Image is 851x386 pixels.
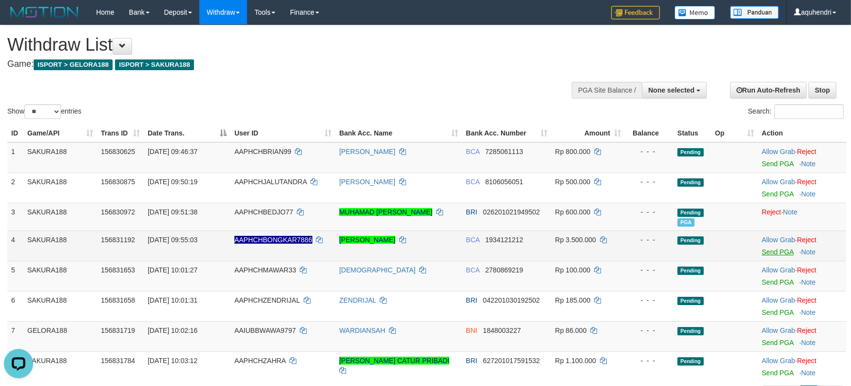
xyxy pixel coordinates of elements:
[555,296,590,304] span: Rp 185.000
[101,357,135,365] span: 156831784
[748,104,844,119] label: Search:
[762,278,793,286] a: Send PGA
[462,124,551,142] th: Bank Acc. Number: activate to sort column ascending
[7,35,558,55] h1: Withdraw List
[7,291,23,321] td: 6
[758,351,846,382] td: ·
[7,321,23,351] td: 7
[762,327,797,334] span: ·
[783,208,798,216] a: Note
[339,236,395,244] a: [PERSON_NAME]
[758,173,846,203] td: ·
[339,266,416,274] a: [DEMOGRAPHIC_DATA]
[677,327,704,335] span: Pending
[23,351,97,382] td: SAKURA188
[7,203,23,231] td: 3
[23,142,97,173] td: SAKURA188
[762,266,797,274] span: ·
[551,124,625,142] th: Amount: activate to sort column ascending
[677,218,695,227] span: PGA
[762,357,797,365] span: ·
[24,104,61,119] select: Showentries
[648,86,695,94] span: None selected
[677,267,704,275] span: Pending
[234,327,296,334] span: AAIUBBWAWA9797
[234,357,286,365] span: AAPHCHZAHRA
[339,296,376,304] a: ZENDRIJAL
[231,124,335,142] th: User ID: activate to sort column ascending
[148,327,197,334] span: [DATE] 10:02:16
[97,124,144,142] th: Trans ID: activate to sort column ascending
[7,104,81,119] label: Show entries
[466,357,477,365] span: BRI
[148,266,197,274] span: [DATE] 10:01:27
[762,178,797,186] span: ·
[466,178,480,186] span: BCA
[572,82,642,98] div: PGA Site Balance /
[339,208,432,216] a: MUHAMAD [PERSON_NAME]
[801,160,816,168] a: Note
[797,148,816,155] a: Reject
[7,142,23,173] td: 1
[466,327,477,334] span: BNI
[23,203,97,231] td: SAKURA188
[642,82,707,98] button: None selected
[801,278,816,286] a: Note
[611,6,660,19] img: Feedback.jpg
[629,326,670,335] div: - - -
[7,5,81,19] img: MOTION_logo.png
[730,6,779,19] img: panduan.png
[339,178,395,186] a: [PERSON_NAME]
[758,261,846,291] td: ·
[629,147,670,156] div: - - -
[625,124,674,142] th: Balance
[466,148,480,155] span: BCA
[7,231,23,261] td: 4
[466,266,480,274] span: BCA
[762,327,795,334] a: Allow Grab
[758,203,846,231] td: ·
[4,4,33,33] button: Open LiveChat chat widget
[339,357,449,365] a: [PERSON_NAME] CATUR PRIBADI
[115,59,194,70] span: ISPORT > SAKURA188
[797,296,816,304] a: Reject
[101,236,135,244] span: 156831192
[797,266,816,274] a: Reject
[758,124,846,142] th: Action
[762,208,781,216] a: Reject
[762,309,793,316] a: Send PGA
[762,236,797,244] span: ·
[762,148,797,155] span: ·
[23,231,97,261] td: SAKURA188
[677,357,704,366] span: Pending
[629,235,670,245] div: - - -
[148,236,197,244] span: [DATE] 09:55:03
[555,236,596,244] span: Rp 3.500.000
[483,357,540,365] span: Copy 627201017591532 to clipboard
[555,208,590,216] span: Rp 600.000
[762,296,795,304] a: Allow Grab
[762,296,797,304] span: ·
[234,266,296,274] span: AAPHCHMAWAR33
[234,178,307,186] span: AAPHCHJALUTANDRA
[101,266,135,274] span: 156831653
[485,178,523,186] span: Copy 8106056051 to clipboard
[234,296,300,304] span: AAPHCHZENDRIJAL
[762,266,795,274] a: Allow Grab
[797,178,816,186] a: Reject
[797,236,816,244] a: Reject
[339,327,385,334] a: WARDIANSAH
[758,321,846,351] td: ·
[677,178,704,187] span: Pending
[762,178,795,186] a: Allow Grab
[555,357,596,365] span: Rp 1.100.000
[483,208,540,216] span: Copy 026201021949502 to clipboard
[466,208,477,216] span: BRI
[34,59,113,70] span: ISPORT > GELORA188
[7,261,23,291] td: 5
[101,296,135,304] span: 156831658
[762,339,793,347] a: Send PGA
[629,177,670,187] div: - - -
[677,209,704,217] span: Pending
[629,207,670,217] div: - - -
